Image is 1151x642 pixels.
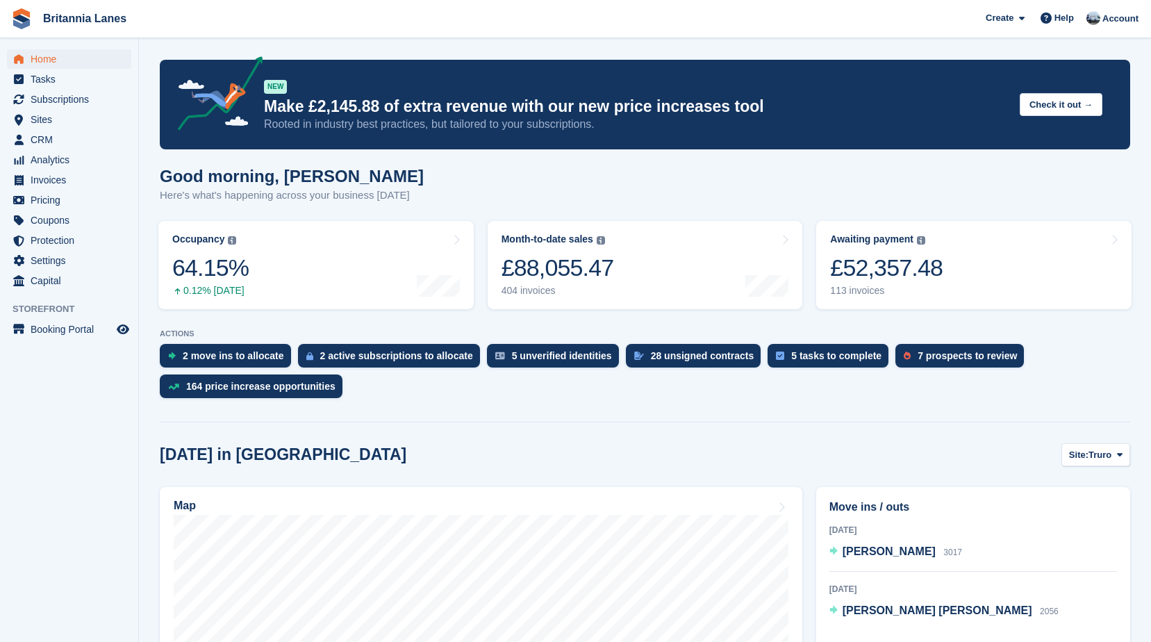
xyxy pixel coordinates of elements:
a: 164 price increase opportunities [160,374,349,405]
p: Here's what's happening across your business [DATE] [160,188,424,204]
span: Site: [1069,448,1088,462]
img: contract_signature_icon-13c848040528278c33f63329250d36e43548de30e8caae1d1a13099fd9432cc5.svg [634,352,644,360]
a: [PERSON_NAME] 3017 [829,543,962,561]
span: Booking Portal [31,320,114,339]
div: Month-to-date sales [502,233,593,245]
span: [PERSON_NAME] [PERSON_NAME] [843,604,1032,616]
a: menu [7,271,131,290]
span: Home [31,49,114,69]
a: Preview store [115,321,131,338]
span: Account [1102,12,1138,26]
a: menu [7,211,131,230]
span: Invoices [31,170,114,190]
a: menu [7,130,131,149]
a: menu [7,170,131,190]
span: Pricing [31,190,114,210]
div: 113 invoices [830,285,943,297]
img: move_ins_to_allocate_icon-fdf77a2bb77ea45bf5b3d319d69a93e2d87916cf1d5bf7949dd705db3b84f3ca.svg [168,352,176,360]
span: Create [986,11,1013,25]
div: 164 price increase opportunities [186,381,336,392]
a: menu [7,231,131,250]
a: menu [7,190,131,210]
span: CRM [31,130,114,149]
p: Rooted in industry best practices, but tailored to your subscriptions. [264,117,1009,132]
h2: Move ins / outs [829,499,1117,516]
div: 64.15% [172,254,249,282]
div: 5 tasks to complete [791,350,881,361]
img: verify_identity-adf6edd0f0f0b5bbfe63781bf79b02c33cf7c696d77639b501bdc392416b5a36.svg [495,352,505,360]
a: [PERSON_NAME] [PERSON_NAME] 2056 [829,602,1059,620]
span: Help [1054,11,1074,25]
div: 5 unverified identities [512,350,612,361]
a: Occupancy 64.15% 0.12% [DATE] [158,221,474,309]
p: Make £2,145.88 of extra revenue with our new price increases tool [264,97,1009,117]
img: icon-info-grey-7440780725fd019a000dd9b08b2336e03edf1995a4989e88bcd33f0948082b44.svg [228,236,236,245]
div: 2 move ins to allocate [183,350,284,361]
a: 7 prospects to review [895,344,1031,374]
span: 3017 [943,548,962,557]
span: 2056 [1040,607,1059,616]
div: Occupancy [172,233,224,245]
span: Truro [1088,448,1111,462]
div: NEW [264,80,287,94]
img: price_increase_opportunities-93ffe204e8149a01c8c9dc8f82e8f89637d9d84a8eef4429ea346261dce0b2c0.svg [168,384,179,390]
h2: Map [174,500,196,512]
span: Protection [31,231,114,250]
a: 2 move ins to allocate [160,344,298,374]
a: menu [7,110,131,129]
img: price-adjustments-announcement-icon-8257ccfd72463d97f412b2fc003d46551f7dbcb40ab6d574587a9cd5c0d94... [166,56,263,135]
p: ACTIONS [160,329,1130,338]
span: Settings [31,251,114,270]
img: active_subscription_to_allocate_icon-d502201f5373d7db506a760aba3b589e785aa758c864c3986d89f69b8ff3... [306,352,313,361]
a: menu [7,90,131,109]
span: Capital [31,271,114,290]
a: 2 active subscriptions to allocate [298,344,487,374]
a: menu [7,251,131,270]
div: 28 unsigned contracts [651,350,754,361]
span: Coupons [31,211,114,230]
span: Storefront [13,302,138,316]
div: 0.12% [DATE] [172,285,249,297]
a: 5 tasks to complete [768,344,895,374]
span: [PERSON_NAME] [843,545,936,557]
a: Britannia Lanes [38,7,132,30]
img: stora-icon-8386f47178a22dfd0bd8f6a31ec36ba5ce8667c1dd55bd0f319d3a0aa187defe.svg [11,8,32,29]
a: menu [7,49,131,69]
div: £88,055.47 [502,254,614,282]
a: Awaiting payment £52,357.48 113 invoices [816,221,1132,309]
img: prospect-51fa495bee0391a8d652442698ab0144808aea92771e9ea1ae160a38d050c398.svg [904,352,911,360]
span: Analytics [31,150,114,170]
a: menu [7,150,131,170]
a: Month-to-date sales £88,055.47 404 invoices [488,221,803,309]
h2: [DATE] in [GEOGRAPHIC_DATA] [160,445,406,464]
a: menu [7,69,131,89]
div: 404 invoices [502,285,614,297]
div: Awaiting payment [830,233,913,245]
h1: Good morning, [PERSON_NAME] [160,167,424,186]
div: [DATE] [829,583,1117,595]
span: Sites [31,110,114,129]
span: Subscriptions [31,90,114,109]
button: Site: Truro [1061,443,1130,466]
a: 5 unverified identities [487,344,626,374]
a: 28 unsigned contracts [626,344,768,374]
div: 2 active subscriptions to allocate [320,350,473,361]
button: Check it out → [1020,93,1102,116]
img: John Millership [1086,11,1100,25]
img: task-75834270c22a3079a89374b754ae025e5fb1db73e45f91037f5363f120a921f8.svg [776,352,784,360]
div: £52,357.48 [830,254,943,282]
img: icon-info-grey-7440780725fd019a000dd9b08b2336e03edf1995a4989e88bcd33f0948082b44.svg [597,236,605,245]
div: 7 prospects to review [918,350,1017,361]
img: icon-info-grey-7440780725fd019a000dd9b08b2336e03edf1995a4989e88bcd33f0948082b44.svg [917,236,925,245]
span: Tasks [31,69,114,89]
a: menu [7,320,131,339]
div: [DATE] [829,524,1117,536]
